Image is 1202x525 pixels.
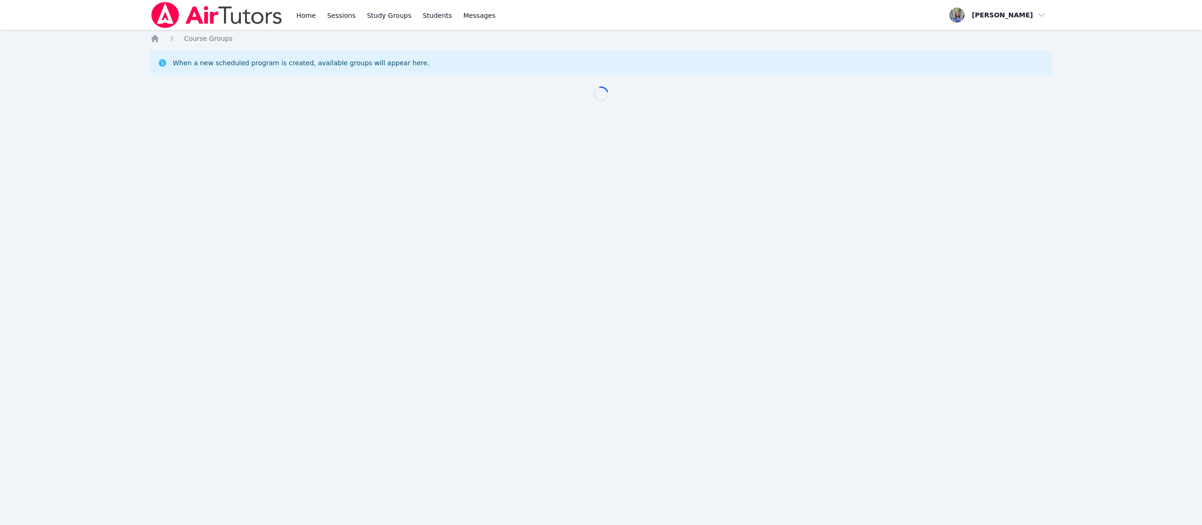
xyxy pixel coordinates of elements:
[184,34,232,43] a: Course Groups
[184,35,232,42] span: Course Groups
[173,58,430,68] div: When a new scheduled program is created, available groups will appear here.
[150,34,1052,43] nav: Breadcrumb
[463,11,496,20] span: Messages
[150,2,283,28] img: Air Tutors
